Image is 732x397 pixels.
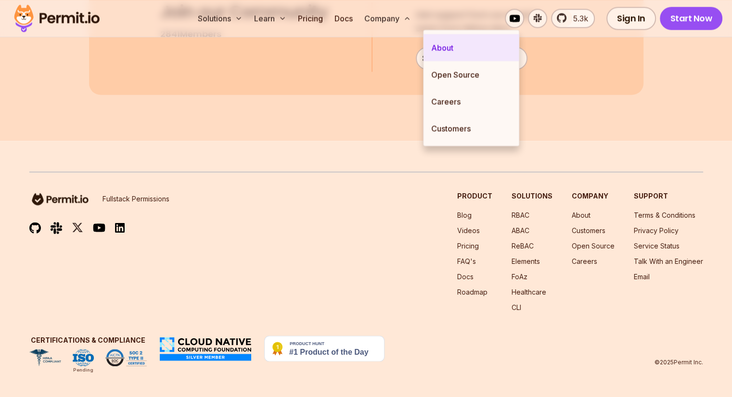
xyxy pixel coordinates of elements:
a: RBAC [512,211,529,219]
a: Careers [572,257,597,265]
img: Permit.io - Never build permissions again | Product Hunt [264,335,385,361]
a: 5.3k [551,9,595,28]
img: twitter [72,222,83,234]
h3: Product [457,191,492,201]
a: CLI [512,303,521,311]
a: Pricing [457,242,479,250]
a: ReBAC [512,242,534,250]
div: Pending [73,366,93,374]
img: github [29,222,41,234]
a: Sign In [606,7,656,30]
a: Roadmap [457,288,488,296]
a: FAQ's [457,257,476,265]
a: Docs [331,9,357,28]
img: SOC [105,349,147,366]
a: Elements [512,257,540,265]
p: © 2025 Permit Inc. [655,359,703,366]
a: Talk With an Engineer [634,257,703,265]
a: Blog [457,211,472,219]
a: Terms & Conditions [634,211,695,219]
h3: Support [634,191,703,201]
button: Solutions [194,9,246,28]
button: Learn [250,9,290,28]
img: linkedin [115,222,125,233]
a: Service Status [634,242,680,250]
img: HIPAA [29,349,61,366]
img: Permit logo [10,2,104,35]
a: Videos [457,226,480,235]
a: ABAC [512,226,529,235]
p: Fullstack Permissions [103,194,169,204]
a: Email [634,273,650,281]
img: youtube [93,222,105,233]
a: About [572,211,591,219]
img: logo [29,191,91,207]
a: Open Source [572,242,615,250]
a: Docs [457,273,474,281]
a: FoAz [512,273,527,281]
a: Privacy Policy [634,226,679,235]
span: 5.3k [567,12,588,24]
a: Customers [424,115,519,142]
h3: Solutions [512,191,552,201]
h3: Company [572,191,615,201]
img: ISO [73,349,94,366]
a: Careers [424,88,519,115]
img: slack [51,221,62,234]
h3: Certifications & Compliance [29,335,147,345]
a: Start Now [660,7,723,30]
a: Pricing [294,9,327,28]
a: Open Source [424,61,519,88]
a: Healthcare [512,288,546,296]
button: Company [360,9,415,28]
a: Join Permit's Slack [416,47,527,70]
a: Customers [572,226,605,235]
a: About [424,34,519,61]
